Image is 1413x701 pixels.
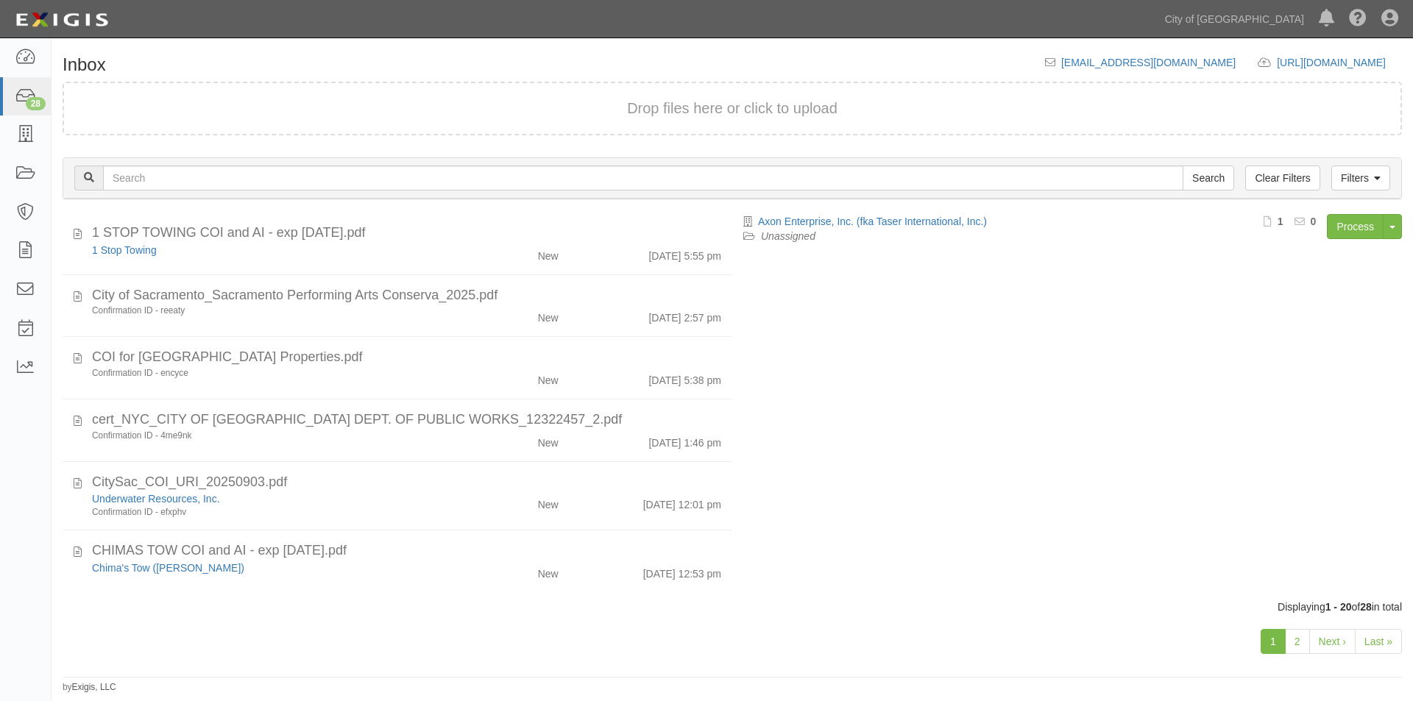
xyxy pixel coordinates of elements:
[538,430,559,450] div: New
[648,243,721,263] div: [DATE] 5:55 pm
[92,541,721,561] div: CHIMAS TOW COI and AI - exp 11-1-2025.pdf
[1327,214,1384,239] a: Process
[92,305,450,317] div: Confirmation ID - reeaty
[1245,166,1320,191] a: Clear Filters
[648,430,721,450] div: [DATE] 1:46 pm
[1309,629,1356,654] a: Next ›
[627,98,837,119] button: Drop files here or click to upload
[63,681,116,694] small: by
[1311,216,1317,227] b: 0
[92,506,450,519] div: Confirmation ID - efxphv
[538,243,559,263] div: New
[1325,601,1352,613] b: 1 - 20
[92,286,721,305] div: City of Sacramento_Sacramento Performing Arts Conserva_2025.pdf
[538,367,559,388] div: New
[648,305,721,325] div: [DATE] 2:57 pm
[1183,166,1234,191] input: Search
[538,305,559,325] div: New
[11,7,113,33] img: logo-5460c22ac91f19d4615b14bd174203de0afe785f0fc80cf4dbbc73dc1793850b.png
[1158,4,1311,34] a: City of [GEOGRAPHIC_DATA]
[1285,629,1310,654] a: 2
[648,367,721,388] div: [DATE] 5:38 pm
[92,561,450,575] div: Chima's Tow (Tejindar Chima)
[92,244,157,256] a: 1 Stop Towing
[92,473,721,492] div: CitySac_COI_URI_20250903.pdf
[1261,629,1286,654] a: 1
[643,491,721,512] div: [DATE] 12:01 pm
[72,682,116,692] a: Exigis, LLC
[1331,166,1390,191] a: Filters
[1277,57,1402,68] a: [URL][DOMAIN_NAME]
[1061,57,1236,68] a: [EMAIL_ADDRESS][DOMAIN_NAME]
[92,348,721,367] div: COI for Sacramento International Airport Properties.pdf
[92,562,244,574] a: Chima's Tow ([PERSON_NAME])
[63,55,106,74] h1: Inbox
[92,367,450,380] div: Confirmation ID - encyce
[761,230,815,242] a: Unassigned
[1360,601,1372,613] b: 28
[538,491,559,512] div: New
[92,491,450,506] div: Underwater Resources, Inc.
[92,224,721,243] div: 1 STOP TOWING COI and AI - exp 1-15-2026.pdf
[1278,216,1283,227] b: 1
[758,216,987,227] a: Axon Enterprise, Inc. (fka Taser International, Inc.)
[1355,629,1402,654] a: Last »
[92,410,721,430] div: cert_NYC_CITY OF SACRAMENTO DEPT. OF PUBLIC WORKS_12322457_2.pdf
[26,97,46,110] div: 28
[538,561,559,581] div: New
[52,599,1413,614] div: Displaying of in total
[103,166,1183,191] input: Search
[92,430,450,442] div: Confirmation ID - 4me9nk
[643,561,721,581] div: [DATE] 12:53 pm
[92,493,220,505] a: Underwater Resources, Inc.
[92,243,450,257] div: 1 Stop Towing
[1349,10,1367,28] i: Help Center - Complianz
